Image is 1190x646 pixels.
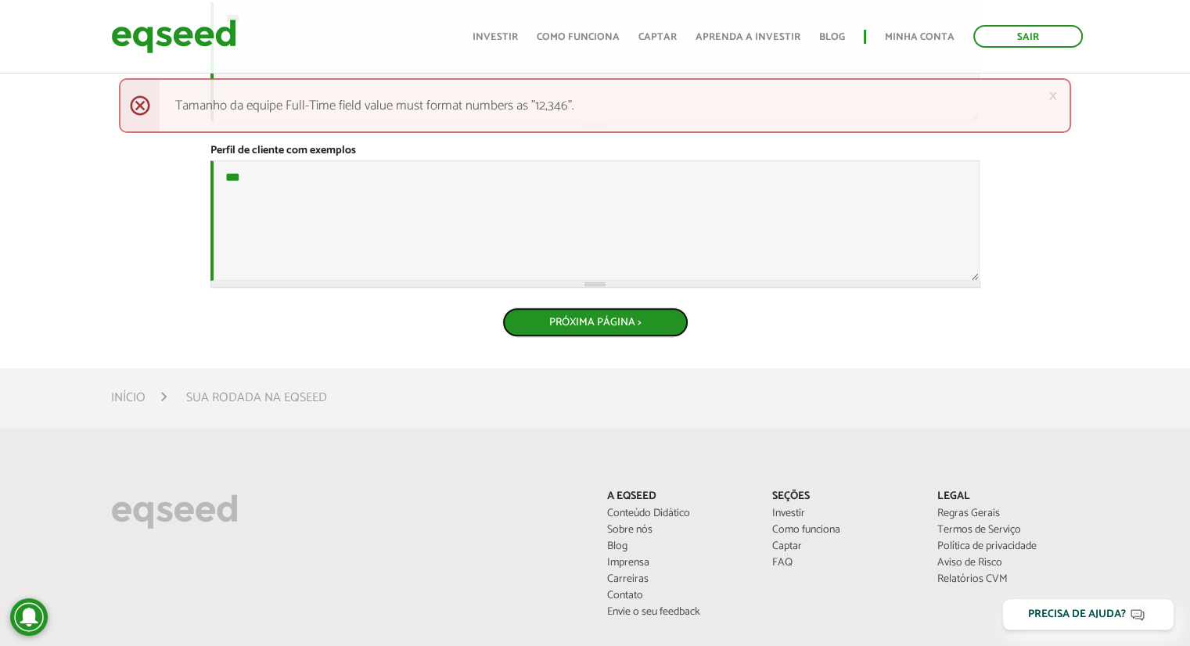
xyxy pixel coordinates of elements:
a: Início [111,392,146,404]
div: Tamanho da equipe Full-Time field value must format numbers as "12,346". [119,78,1071,133]
a: Política de privacidade [937,541,1079,552]
button: Próxima Página > [502,307,688,337]
a: FAQ [772,558,914,569]
a: Minha conta [885,32,955,42]
img: EqSeed Logo [111,490,238,533]
p: Legal [937,490,1079,504]
a: Contato [607,590,749,601]
a: Aviso de Risco [937,558,1079,569]
a: Aprenda a investir [696,32,800,42]
a: Imprensa [607,558,749,569]
a: Conteúdo Didático [607,508,749,519]
img: EqSeed [111,16,236,57]
a: Sair [973,25,1083,48]
li: Sua rodada na EqSeed [186,387,327,408]
a: Como funciona [772,525,914,536]
a: Captar [638,32,677,42]
p: A EqSeed [607,490,749,504]
a: Relatórios CVM [937,574,1079,585]
a: Sobre nós [607,525,749,536]
a: Blog [819,32,845,42]
label: Perfil de cliente com exemplos [210,145,356,156]
a: Envie o seu feedback [607,607,749,618]
a: Regras Gerais [937,508,1079,519]
a: Investir [473,32,518,42]
a: Carreiras [607,574,749,585]
p: Seções [772,490,914,504]
a: Blog [607,541,749,552]
a: Captar [772,541,914,552]
a: × [1048,88,1058,104]
a: Termos de Serviço [937,525,1079,536]
a: Como funciona [537,32,620,42]
a: Investir [772,508,914,519]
